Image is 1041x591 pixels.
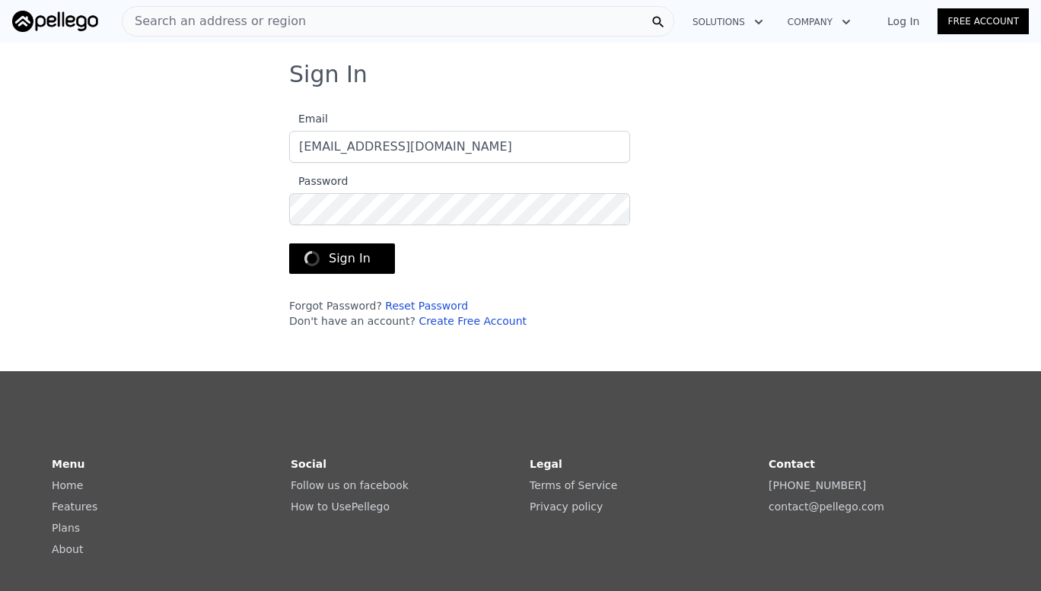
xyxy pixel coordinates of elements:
[52,543,83,555] a: About
[938,8,1029,34] a: Free Account
[289,193,630,225] input: Password
[289,175,348,187] span: Password
[385,300,468,312] a: Reset Password
[289,131,630,163] input: Email
[530,479,617,491] a: Terms of Service
[680,8,775,36] button: Solutions
[289,113,328,125] span: Email
[289,243,395,274] button: Sign In
[291,458,326,470] strong: Social
[530,458,562,470] strong: Legal
[52,458,84,470] strong: Menu
[52,500,97,513] a: Features
[769,479,866,491] a: [PHONE_NUMBER]
[291,500,390,513] a: How to UsePellego
[530,500,603,513] a: Privacy policy
[289,298,630,329] div: Forgot Password? Don't have an account?
[419,315,527,327] a: Create Free Account
[52,522,80,534] a: Plans
[123,12,306,30] span: Search an address or region
[291,479,409,491] a: Follow us on facebook
[869,14,938,29] a: Log In
[769,458,815,470] strong: Contact
[12,11,98,32] img: Pellego
[775,8,863,36] button: Company
[52,479,83,491] a: Home
[289,61,752,88] h3: Sign In
[769,500,884,513] a: contact@pellego.com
